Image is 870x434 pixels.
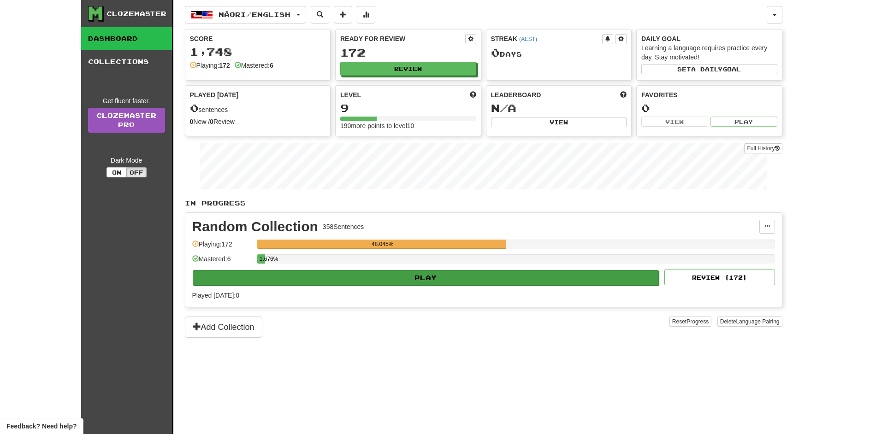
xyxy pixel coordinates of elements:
[219,11,290,18] span: Māori / English
[691,66,722,72] span: a daily
[126,167,147,177] button: Off
[81,50,172,73] a: Collections
[192,292,239,299] span: Played [DATE]: 0
[190,102,326,114] div: sentences
[641,64,777,74] button: Seta dailygoal
[107,167,127,177] button: On
[340,90,361,100] span: Level
[491,46,500,59] span: 0
[641,34,777,43] div: Daily Goal
[340,34,465,43] div: Ready for Review
[185,317,262,338] button: Add Collection
[340,62,476,76] button: Review
[192,254,252,270] div: Mastered: 6
[641,43,777,62] div: Learning a language requires practice every day. Stay motivated!
[491,47,627,59] div: Day s
[334,6,352,23] button: Add sentence to collection
[664,270,775,285] button: Review (172)
[323,222,364,231] div: 358 Sentences
[710,117,777,127] button: Play
[192,240,252,255] div: Playing: 172
[193,270,659,286] button: Play
[190,34,326,43] div: Score
[107,9,166,18] div: Clozemaster
[717,317,782,327] button: DeleteLanguage Pairing
[88,96,165,106] div: Get fluent faster.
[340,102,476,114] div: 9
[260,254,266,264] div: 1.676%
[190,101,199,114] span: 0
[88,108,165,133] a: ClozemasterPro
[81,27,172,50] a: Dashboard
[491,117,627,127] button: View
[235,61,273,70] div: Mastered:
[260,240,506,249] div: 48.045%
[491,90,541,100] span: Leaderboard
[190,117,326,126] div: New / Review
[641,117,708,127] button: View
[340,121,476,130] div: 190 more points to level 10
[190,118,194,125] strong: 0
[190,90,239,100] span: Played [DATE]
[470,90,476,100] span: Score more points to level up
[519,36,537,42] a: (AEST)
[491,101,516,114] span: N/A
[491,34,603,43] div: Streak
[190,61,230,70] div: Playing:
[687,318,709,325] span: Progress
[192,220,318,234] div: Random Collection
[270,62,273,69] strong: 6
[210,118,213,125] strong: 0
[736,318,779,325] span: Language Pairing
[641,90,777,100] div: Favorites
[88,156,165,165] div: Dark Mode
[311,6,329,23] button: Search sentences
[340,47,476,59] div: 172
[669,317,711,327] button: ResetProgress
[185,6,306,23] button: Māori/English
[620,90,627,100] span: This week in points, UTC
[6,422,77,431] span: Open feedback widget
[190,46,326,58] div: 1,748
[357,6,375,23] button: More stats
[744,143,782,153] button: Full History
[219,62,230,69] strong: 172
[641,102,777,114] div: 0
[185,199,782,208] p: In Progress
